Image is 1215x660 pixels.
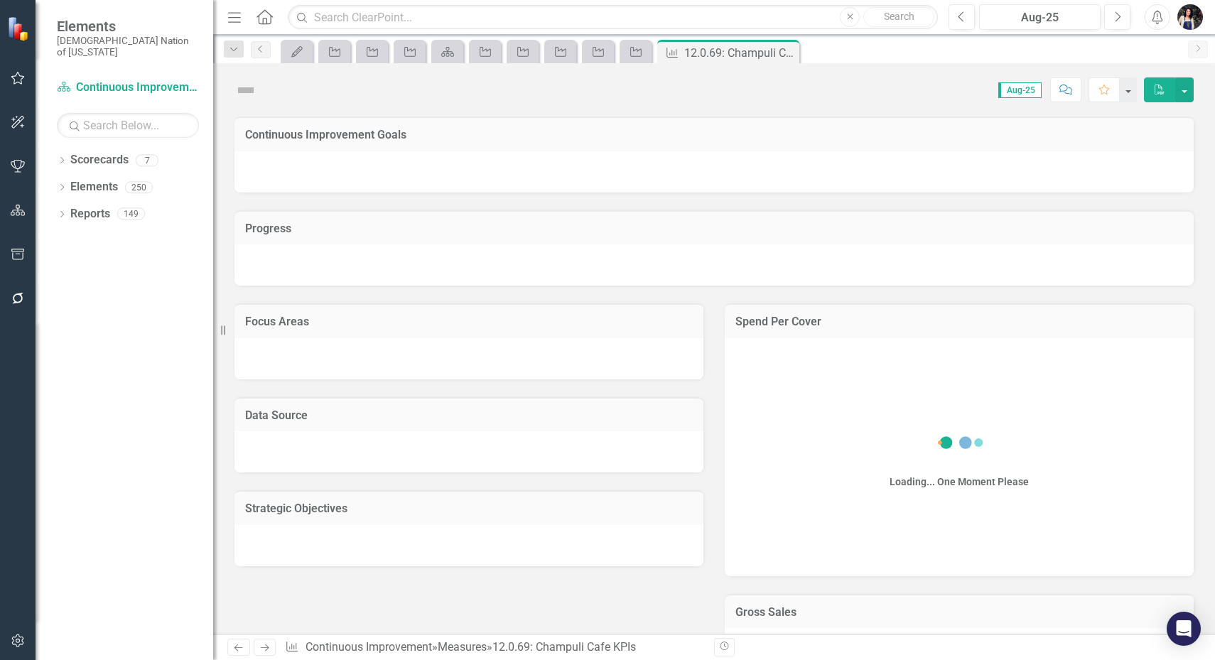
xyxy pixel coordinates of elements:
h3: Strategic Objectives [245,502,693,515]
input: Search Below... [57,113,199,138]
div: 12.0.69: Champuli Cafe KPIs [684,44,796,62]
a: Measures [438,640,487,654]
a: Continuous Improvement [306,640,432,654]
div: 7 [136,154,158,166]
h3: Spend Per Cover [735,315,1183,328]
div: Loading... One Moment Please [890,475,1029,489]
div: Open Intercom Messenger [1167,612,1201,646]
div: 149 [117,208,145,220]
a: Scorecards [70,152,129,168]
div: » » [285,639,703,656]
button: Aug-25 [979,4,1101,30]
div: 250 [125,181,153,193]
a: Reports [70,206,110,222]
h3: Data Source [245,409,693,422]
span: Elements [57,18,199,35]
h3: Gross Sales [735,606,1183,619]
img: ClearPoint Strategy [7,16,32,41]
a: Continuous Improvement [57,80,199,96]
h3: Focus Areas [245,315,693,328]
button: Search [863,7,934,27]
a: Elements [70,179,118,195]
img: Layla Freeman [1177,4,1203,30]
img: Not Defined [234,79,257,102]
div: Aug-25 [984,9,1096,26]
small: [DEMOGRAPHIC_DATA] Nation of [US_STATE] [57,35,199,58]
span: Aug-25 [998,82,1042,98]
input: Search ClearPoint... [288,5,938,30]
h3: Continuous Improvement Goals [245,129,1183,141]
span: Search [884,11,914,22]
h3: Progress [245,222,1183,235]
div: 12.0.69: Champuli Cafe KPIs [492,640,636,654]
